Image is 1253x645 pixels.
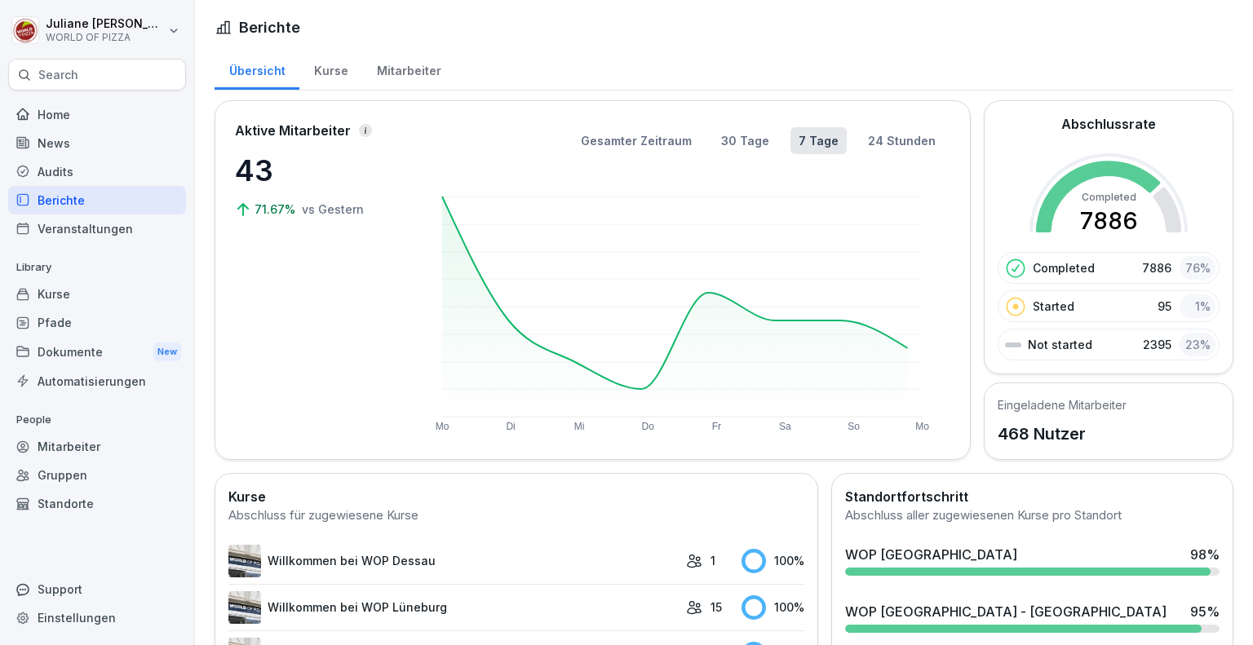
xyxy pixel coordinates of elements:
a: Gruppen [8,461,186,489]
p: 1 [711,552,715,569]
div: Dokumente [8,337,186,367]
text: Mo [915,421,929,432]
a: Einstellungen [8,603,186,632]
text: Do [642,421,655,432]
a: Veranstaltungen [8,214,186,243]
p: Search [38,67,78,83]
div: WOP [GEOGRAPHIC_DATA] - [GEOGRAPHIC_DATA] [845,602,1167,621]
text: Mi [574,421,585,432]
div: Abschluss aller zugewiesenen Kurse pro Standort [845,506,1220,525]
text: Mo [436,421,449,432]
a: WOP [GEOGRAPHIC_DATA] - [GEOGRAPHIC_DATA]95% [839,595,1226,639]
a: Mitarbeiter [8,432,186,461]
button: 7 Tage [790,127,847,154]
p: 95 [1158,298,1171,315]
div: 100 % [742,595,804,620]
a: Berichte [8,186,186,214]
p: 2395 [1143,336,1171,353]
a: Willkommen bei WOP Dessau [228,545,678,577]
div: New [153,342,181,361]
div: WOP [GEOGRAPHIC_DATA] [845,545,1017,564]
div: 1 % [1180,294,1215,318]
div: 98 % [1190,545,1220,564]
h2: Standortfortschritt [845,487,1220,506]
h2: Kurse [228,487,804,506]
h1: Berichte [239,16,300,38]
text: Di [506,421,515,432]
div: Abschluss für zugewiesene Kurse [228,506,804,525]
p: 43 [235,148,398,192]
p: 71.67% [255,201,299,218]
a: Kurse [8,280,186,308]
a: Automatisierungen [8,367,186,395]
div: Support [8,575,186,603]
p: People [8,407,186,433]
p: vs Gestern [302,201,364,218]
img: ax2nnx46jihk0u0mqtqfo3fl.png [228,591,261,624]
div: 23 % [1180,333,1215,356]
p: Juliane [PERSON_NAME] [46,17,165,31]
a: News [8,129,186,157]
a: Pfade [8,308,186,337]
a: Übersicht [215,48,299,90]
text: So [848,421,860,432]
p: Library [8,254,186,281]
h2: Abschlussrate [1061,114,1156,134]
button: 30 Tage [713,127,777,154]
text: Fr [712,421,721,432]
p: Started [1033,298,1074,315]
a: WOP [GEOGRAPHIC_DATA]98% [839,538,1226,582]
button: Gesamter Zeitraum [573,127,700,154]
a: Standorte [8,489,186,518]
text: Sa [779,421,791,432]
p: WORLD OF PIZZA [46,32,165,43]
p: Aktive Mitarbeiter [235,121,351,140]
div: 100 % [742,549,804,573]
a: Willkommen bei WOP Lüneburg [228,591,678,624]
img: ax2nnx46jihk0u0mqtqfo3fl.png [228,545,261,577]
button: 24 Stunden [860,127,944,154]
p: 7886 [1142,259,1171,276]
a: Kurse [299,48,362,90]
p: 468 Nutzer [998,422,1127,446]
h5: Eingeladene Mitarbeiter [998,396,1127,413]
a: Home [8,100,186,129]
p: Not started [1028,336,1092,353]
p: 15 [711,599,722,616]
a: Audits [8,157,186,186]
a: DokumenteNew [8,337,186,367]
a: Mitarbeiter [362,48,455,90]
p: Completed [1033,259,1095,276]
div: 76 % [1180,256,1215,280]
div: 95 % [1190,602,1220,621]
